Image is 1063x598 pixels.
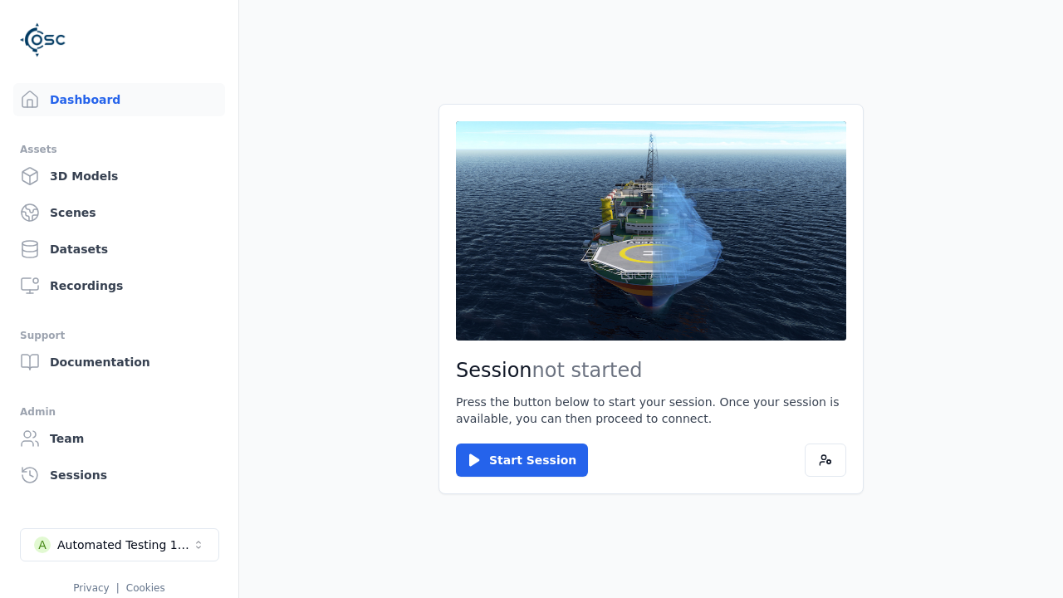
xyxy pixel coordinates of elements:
div: A [34,537,51,553]
a: Scenes [13,196,225,229]
div: Admin [20,402,218,422]
a: Team [13,422,225,455]
a: Privacy [73,582,109,594]
p: Press the button below to start your session. Once your session is available, you can then procee... [456,394,846,427]
div: Automated Testing 1 - Playwright [57,537,192,553]
a: Sessions [13,458,225,492]
h2: Session [456,357,846,384]
a: Documentation [13,346,225,379]
a: 3D Models [13,159,225,193]
img: Logo [20,17,66,63]
a: Recordings [13,269,225,302]
span: not started [532,359,643,382]
span: | [116,582,120,594]
a: Datasets [13,233,225,266]
div: Support [20,326,218,346]
button: Select a workspace [20,528,219,561]
div: Assets [20,140,218,159]
a: Dashboard [13,83,225,116]
a: Cookies [126,582,165,594]
button: Start Session [456,444,588,477]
